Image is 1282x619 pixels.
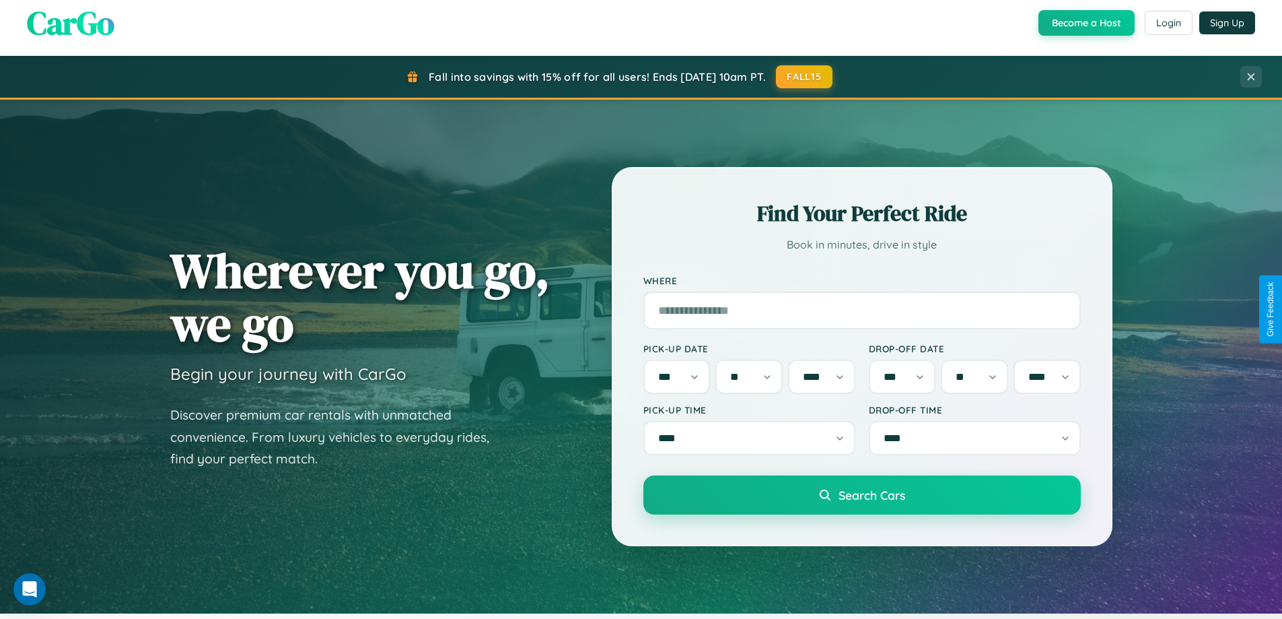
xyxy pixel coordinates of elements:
label: Where [643,275,1081,286]
label: Drop-off Time [869,404,1081,416]
button: Sign Up [1199,11,1255,34]
span: Search Cars [839,488,905,502]
span: Fall into savings with 15% off for all users! Ends [DATE] 10am PT. [429,70,766,84]
div: Give Feedback [1266,282,1275,337]
button: Search Cars [643,476,1081,515]
iframe: Intercom live chat [13,573,46,606]
span: CarGo [27,1,114,45]
p: Book in minutes, drive in style [643,235,1081,255]
button: Login [1145,11,1192,35]
button: Become a Host [1038,10,1135,36]
label: Pick-up Time [643,404,855,416]
label: Pick-up Date [643,343,855,354]
h1: Wherever you go, we go [170,244,550,350]
h3: Begin your journey with CarGo [170,364,406,384]
button: FALL15 [776,65,832,88]
h2: Find Your Perfect Ride [643,199,1081,228]
label: Drop-off Date [869,343,1081,354]
p: Discover premium car rentals with unmatched convenience. From luxury vehicles to everyday rides, ... [170,404,507,470]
